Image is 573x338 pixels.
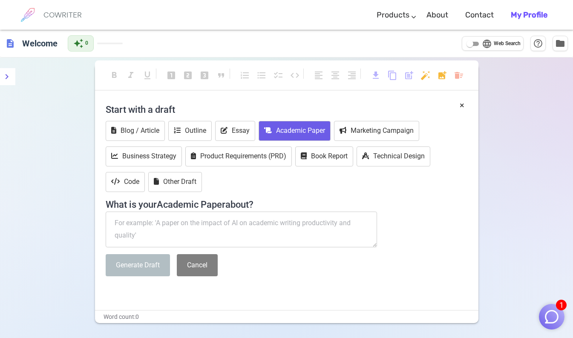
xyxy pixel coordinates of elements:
[539,304,564,329] button: 1
[17,4,38,26] img: brand logo
[19,35,61,52] h6: Click to edit title
[426,3,448,28] a: About
[106,99,468,120] h4: Start with a draft
[511,3,547,28] a: My Profile
[85,39,88,48] span: 0
[73,38,84,49] span: auto_awesome
[454,70,464,80] span: delete_sweep
[148,172,202,192] button: Other Draft
[544,309,560,325] img: Close chat
[259,121,331,141] button: Academic Paper
[199,70,210,80] span: looks_3
[387,70,397,80] span: content_copy
[511,10,547,20] b: My Profile
[95,311,478,323] div: Word count: 0
[273,70,283,80] span: checklist
[347,70,357,80] span: format_align_right
[216,70,226,80] span: format_quote
[460,99,464,112] button: ×
[437,70,447,80] span: add_photo_alternate
[106,172,145,192] button: Code
[106,254,170,277] button: Generate Draft
[256,70,267,80] span: format_list_bulleted
[168,121,212,141] button: Outline
[183,70,193,80] span: looks_two
[404,70,414,80] span: post_add
[106,146,182,166] button: Business Strategy
[106,121,165,141] button: Blog / Article
[553,36,568,51] button: Manage Documents
[290,70,300,80] span: code
[377,3,409,28] a: Products
[334,121,419,141] button: Marketing Campaign
[240,70,250,80] span: format_list_numbered
[166,70,176,80] span: looks_one
[494,40,521,48] span: Web Search
[482,39,492,49] span: language
[295,146,353,166] button: Book Report
[556,300,567,310] span: 1
[533,38,543,49] span: help_outline
[215,121,255,141] button: Essay
[314,70,324,80] span: format_align_left
[555,38,565,49] span: folder
[106,194,468,210] h4: What is your Academic Paper about?
[357,146,430,166] button: Technical Design
[43,11,82,19] h6: COWRITER
[109,70,119,80] span: format_bold
[371,70,381,80] span: download
[126,70,136,80] span: format_italic
[177,254,218,277] button: Cancel
[465,3,494,28] a: Contact
[420,70,431,80] span: auto_fix_high
[5,38,15,49] span: description
[530,36,546,51] button: Help & Shortcuts
[185,146,292,166] button: Product Requirements (PRD)
[142,70,153,80] span: format_underlined
[330,70,340,80] span: format_align_center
